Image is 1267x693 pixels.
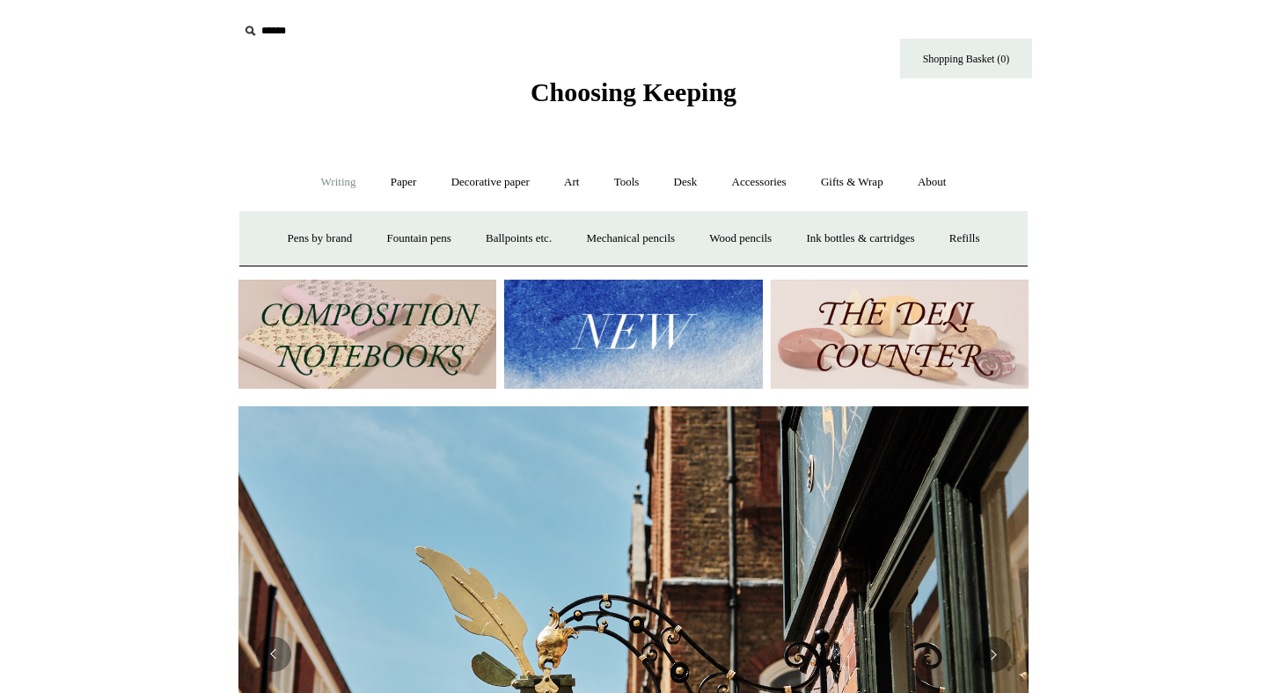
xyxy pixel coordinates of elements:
[934,215,996,262] a: Refills
[504,280,762,390] img: New.jpg__PID:f73bdf93-380a-4a35-bcfe-7823039498e1
[900,39,1032,78] a: Shopping Basket (0)
[902,159,963,206] a: About
[305,159,372,206] a: Writing
[272,215,369,262] a: Pens by brand
[548,159,595,206] a: Art
[570,215,691,262] a: Mechanical pencils
[238,280,496,390] img: 202302 Composition ledgers.jpg__PID:69722ee6-fa44-49dd-a067-31375e5d54ec
[771,280,1029,390] img: The Deli Counter
[531,91,736,104] a: Choosing Keeping
[256,637,291,672] button: Previous
[976,637,1011,672] button: Next
[790,215,930,262] a: Ink bottles & cartridges
[598,159,655,206] a: Tools
[658,159,714,206] a: Desk
[436,159,546,206] a: Decorative paper
[375,159,433,206] a: Paper
[370,215,466,262] a: Fountain pens
[470,215,568,262] a: Ballpoints etc.
[531,77,736,106] span: Choosing Keeping
[805,159,899,206] a: Gifts & Wrap
[716,159,802,206] a: Accessories
[693,215,787,262] a: Wood pencils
